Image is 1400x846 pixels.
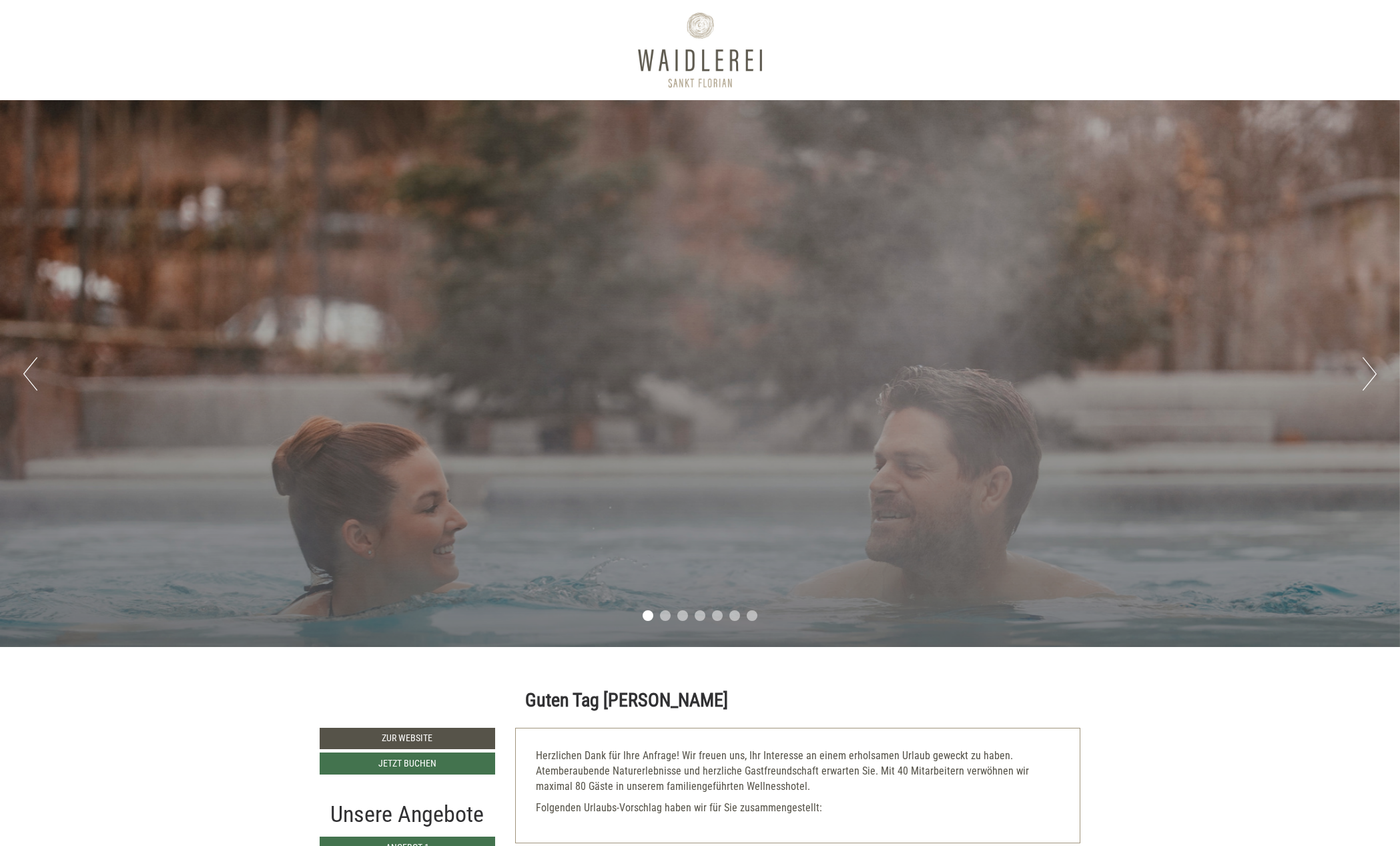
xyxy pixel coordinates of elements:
button: Previous [23,357,37,391]
h1: Guten Tag [PERSON_NAME] [525,690,728,711]
p: Herzlichen Dank für Ihre Anfrage! Wir freuen uns, Ihr Interesse an einem erholsamen Urlaub geweck... [536,749,1060,795]
a: Jetzt buchen [320,753,495,775]
button: Next [1363,357,1377,391]
a: Zur Website [320,728,495,749]
p: Folgenden Urlaubs-Vorschlag haben wir für Sie zusammengestellt: [536,801,1060,816]
div: Unsere Angebote [320,798,495,831]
